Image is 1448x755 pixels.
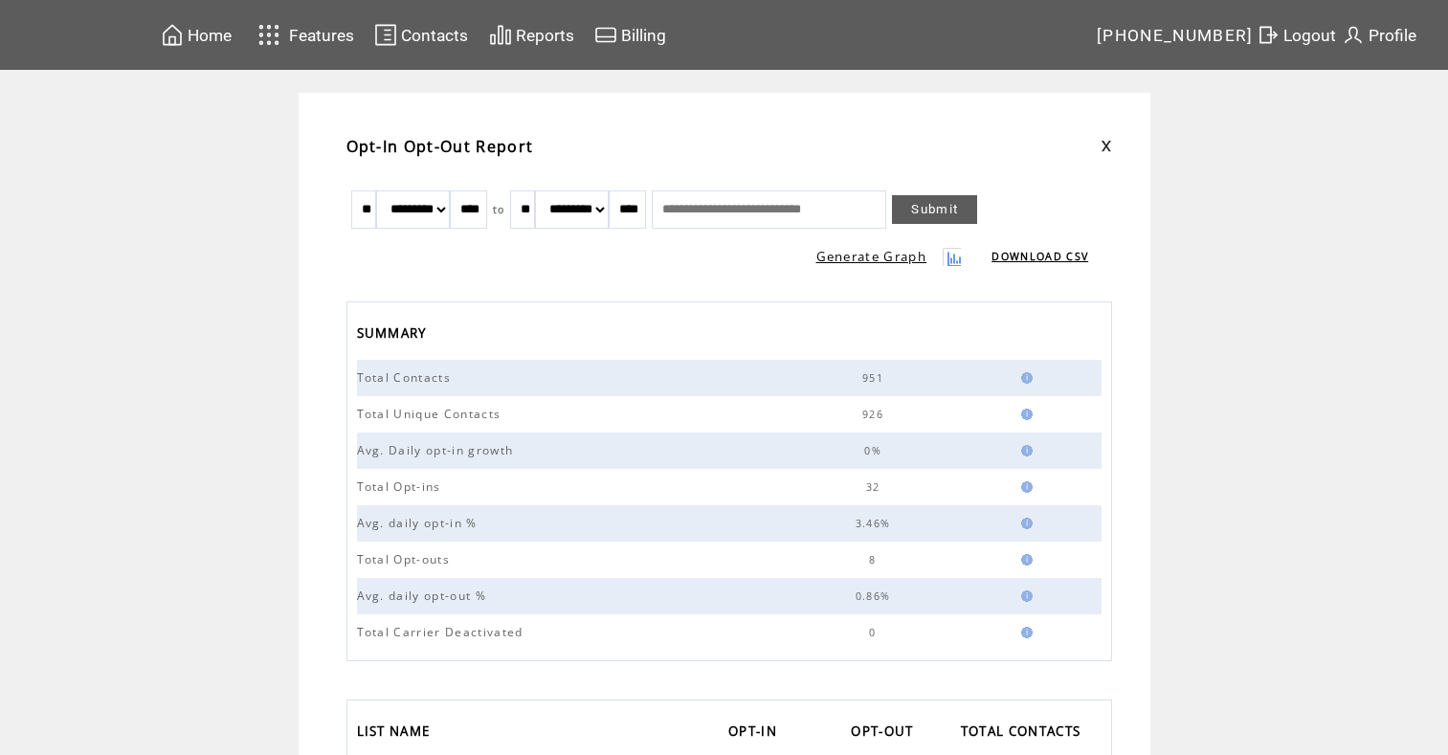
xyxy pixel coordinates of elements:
span: 926 [862,408,888,421]
a: OPT-OUT [851,718,923,749]
a: Submit [892,195,977,224]
span: Billing [621,26,666,45]
img: help.gif [1015,627,1033,638]
a: Generate Graph [816,248,927,265]
span: 0.86% [856,589,896,603]
a: TOTAL CONTACTS [961,718,1091,749]
span: TOTAL CONTACTS [961,718,1086,749]
span: [PHONE_NUMBER] [1097,26,1254,45]
img: creidtcard.svg [594,23,617,47]
span: 0% [864,444,886,457]
img: help.gif [1015,518,1033,529]
span: Avg. daily opt-in % [357,515,482,531]
span: 0 [869,626,880,639]
span: Home [188,26,232,45]
span: 8 [869,553,880,566]
img: help.gif [1015,481,1033,493]
span: LIST NAME [357,718,435,749]
span: Total Carrier Deactivated [357,624,528,640]
span: 32 [866,480,885,494]
span: Total Unique Contacts [357,406,506,422]
a: Profile [1339,20,1419,50]
img: chart.svg [489,23,512,47]
img: features.svg [253,19,286,51]
span: Opt-In Opt-Out Report [346,136,534,157]
span: 3.46% [856,517,896,530]
span: SUMMARY [357,320,432,351]
img: profile.svg [1342,23,1365,47]
span: Total Contacts [357,369,457,386]
span: Avg. Daily opt-in growth [357,442,519,458]
a: Logout [1254,20,1339,50]
img: help.gif [1015,372,1033,384]
img: contacts.svg [374,23,397,47]
a: Billing [591,20,669,50]
span: to [493,203,505,216]
span: OPT-IN [728,718,782,749]
img: exit.svg [1257,23,1280,47]
img: help.gif [1015,554,1033,566]
img: home.svg [161,23,184,47]
a: Reports [486,20,577,50]
span: OPT-OUT [851,718,918,749]
span: Reports [516,26,574,45]
img: help.gif [1015,409,1033,420]
span: Contacts [401,26,468,45]
span: Features [289,26,354,45]
span: Logout [1283,26,1336,45]
span: 951 [862,371,888,385]
a: LIST NAME [357,718,440,749]
a: Home [158,20,234,50]
img: help.gif [1015,445,1033,456]
a: Contacts [371,20,471,50]
a: Features [250,16,358,54]
img: help.gif [1015,590,1033,602]
a: OPT-IN [728,718,787,749]
span: Total Opt-outs [357,551,456,567]
span: Profile [1369,26,1416,45]
span: Avg. daily opt-out % [357,588,492,604]
a: DOWNLOAD CSV [991,250,1088,263]
span: Total Opt-ins [357,478,446,495]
